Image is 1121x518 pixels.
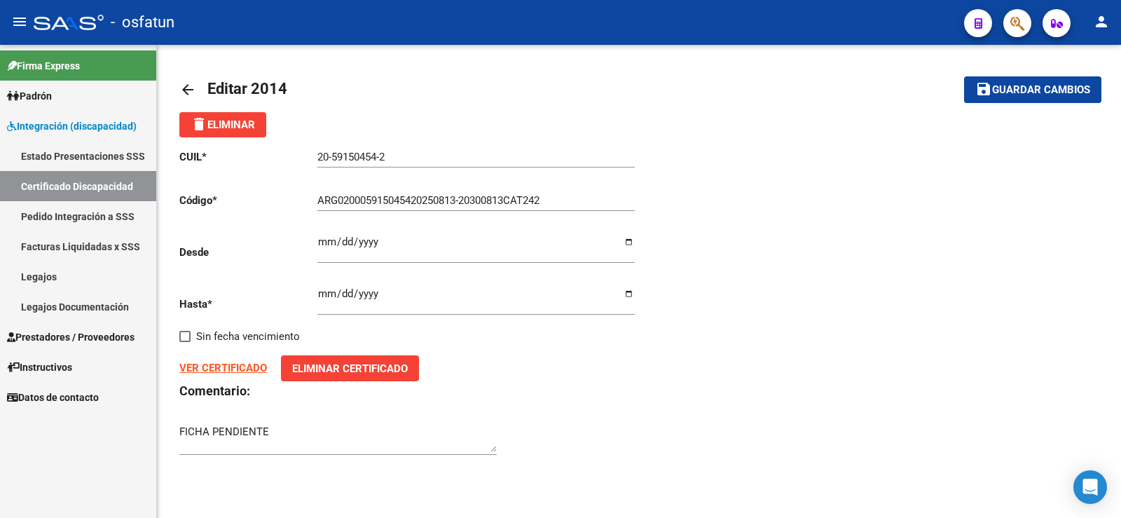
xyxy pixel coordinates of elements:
strong: Comentario: [179,383,250,398]
p: CUIL [179,149,317,165]
p: Código [179,193,317,208]
span: Editar 2014 [207,80,287,97]
span: Sin fecha vencimiento [196,328,300,345]
span: - osfatun [111,7,174,38]
span: Prestadores / Proveedores [7,329,135,345]
button: Eliminar Certificado [281,355,419,381]
span: Instructivos [7,360,72,375]
span: Firma Express [7,58,80,74]
span: Datos de contacto [7,390,99,405]
mat-icon: menu [11,13,28,30]
button: Eliminar [179,112,266,137]
a: VER CERTIFICADO [179,362,267,374]
span: Guardar cambios [992,84,1090,97]
mat-icon: arrow_back [179,81,196,98]
p: Hasta [179,297,317,312]
mat-icon: person [1093,13,1110,30]
span: Eliminar Certificado [292,362,408,375]
span: Eliminar [191,118,255,131]
span: Padrón [7,88,52,104]
mat-icon: save [975,81,992,97]
span: Integración (discapacidad) [7,118,137,134]
button: Guardar cambios [964,76,1101,102]
mat-icon: delete [191,116,207,132]
p: Desde [179,245,317,260]
div: Open Intercom Messenger [1073,470,1107,504]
